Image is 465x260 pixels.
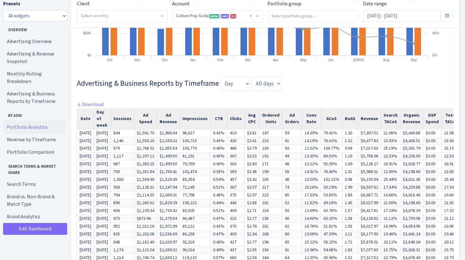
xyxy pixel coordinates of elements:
[400,160,423,168] td: $3,628.77
[358,176,381,184] td: $6,150.94
[260,129,282,137] td: 247
[134,58,141,62] text: Nov
[282,152,302,160] td: 49
[77,137,94,145] td: [DATE]
[134,207,157,215] td: $1,109.34
[300,58,306,62] text: May
[273,58,278,62] text: Apr
[3,35,66,48] a: Advertising Overview
[282,145,302,152] td: 56
[282,215,302,223] td: 46
[3,24,65,33] span: Overview
[442,184,461,191] td: 17.34%
[157,215,180,223] td: $1,379.54
[268,10,358,22] input: Select portfolio group...
[157,207,180,215] td: $1,739.42
[3,190,66,210] a: Brand vs. Non-Brand & Match Type
[210,145,227,152] td: 0.46%
[210,184,227,191] td: 0.51%
[245,168,260,176] td: $3.48
[77,215,94,223] td: [DATE]
[400,215,423,223] td: $2,759.08
[260,152,282,160] td: 192
[282,108,302,129] th: Ad Orders
[423,145,442,152] td: $0.00
[381,129,400,137] td: 21.08%
[381,215,400,223] td: 21.12%
[94,184,111,191] td: [DATE]
[282,184,302,191] td: 74
[180,152,210,160] td: 81,291
[111,145,134,152] td: 879
[94,199,111,207] td: [DATE]
[87,53,91,57] text: $0
[210,152,227,160] td: 0.45%
[321,160,342,168] td: 92.05%
[381,207,400,215] td: 17.29%
[134,160,157,168] td: $1,380.25
[282,223,302,230] td: 62
[400,176,423,184] td: $4,621.45
[210,215,227,223] td: 0.47%
[442,145,461,152] td: 25.19%
[400,207,423,215] td: $4,678.39
[227,176,245,184] td: 457
[227,168,245,176] td: 389
[342,145,358,152] td: 0.94
[442,199,461,207] td: 21.00%
[302,160,321,168] td: 13.22%
[381,137,400,145] td: 23.93%
[260,168,282,176] td: 199
[423,129,442,137] td: $0.00
[260,160,282,168] td: 171
[77,168,94,176] td: [DATE]
[3,110,65,118] span: By ASIN
[423,168,442,176] td: $0.00
[245,145,260,152] td: $3.79
[245,137,260,145] td: $3.61
[227,108,245,129] th: Clicks
[260,184,282,191] td: 217
[282,207,302,215] td: 56
[423,199,442,207] td: $0.00
[423,191,442,199] td: $0.00
[134,108,157,129] th: Ad Spend
[180,160,210,168] td: 79,769
[442,137,461,145] td: 23.93%
[227,184,245,191] td: 367
[111,168,134,176] td: 793
[180,207,210,215] td: 80,505
[342,184,358,191] td: 1.99
[3,121,66,133] a: Portfolio Analytics
[342,129,358,137] td: 1.26
[157,137,180,145] td: $2,039.32
[230,14,236,18] span: US
[210,160,227,168] td: 0.46%
[157,191,180,199] td: $2,069.31
[400,137,423,145] td: $4,438.51
[400,108,423,129] th: Organic Revenue
[442,160,461,168] td: 26.91%
[77,176,94,184] td: [DATE]
[321,129,342,137] td: 79.41%
[423,207,442,215] td: $0.00
[180,215,210,223] td: 66,487
[227,129,245,137] td: 410
[94,108,111,129] th: Day of week
[245,160,260,168] td: $3.80
[432,53,437,57] text: 0%
[442,176,461,184] td: 25.44%
[342,108,358,129] th: RoAS
[321,184,342,191] td: 50.19%
[134,129,157,137] td: $1,561.70
[210,168,227,176] td: 0.38%
[134,191,157,199] td: $1,114.35
[94,160,111,168] td: [DATE]
[342,191,358,199] td: 1.86
[302,145,321,152] td: 12.02%
[180,223,210,230] td: 85,122
[180,137,210,145] td: 100,715
[3,48,66,68] a: Advertising & Revenue Snapshot
[321,145,342,152] td: 106.77%
[381,176,400,184] td: 25.44%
